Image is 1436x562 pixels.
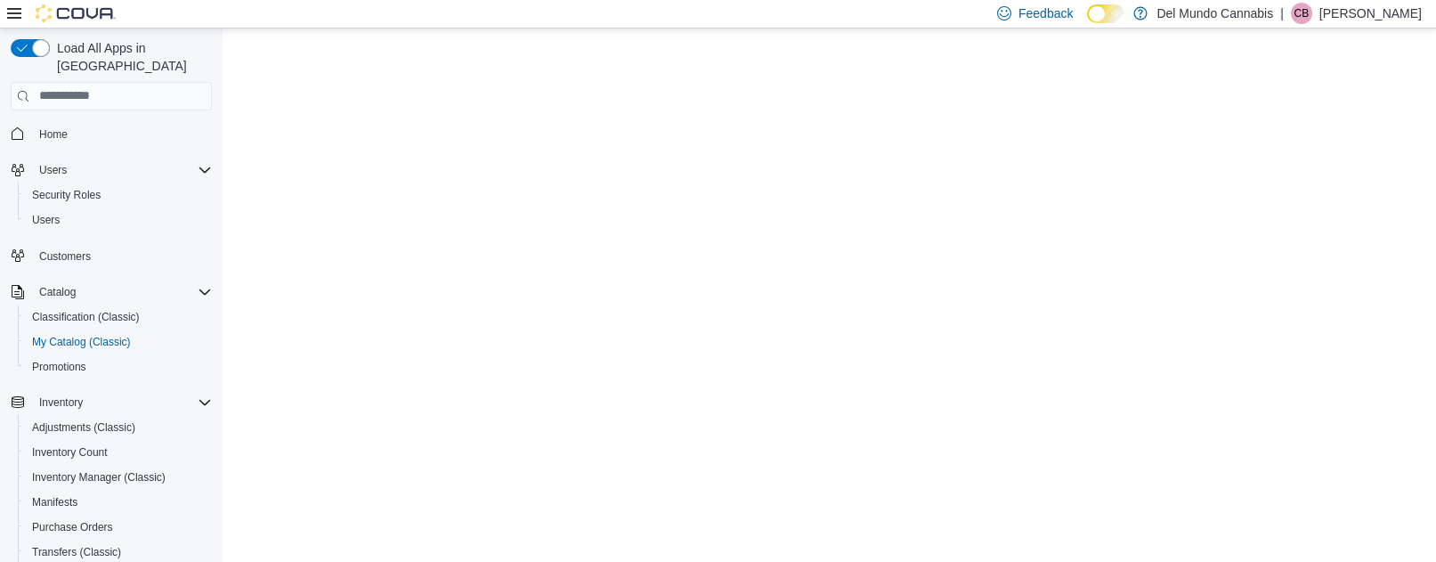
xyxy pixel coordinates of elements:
span: Inventory Count [32,445,108,460]
button: Catalog [32,281,83,303]
a: Security Roles [25,184,108,206]
span: Users [32,213,60,227]
button: Customers [4,243,219,269]
button: Security Roles [18,183,219,208]
span: Dark Mode [1087,23,1088,24]
button: Users [4,158,219,183]
a: Purchase Orders [25,517,120,538]
span: Inventory Manager (Classic) [32,470,166,485]
span: Inventory [32,392,212,413]
span: Purchase Orders [25,517,212,538]
span: Catalog [32,281,212,303]
span: CB [1294,3,1310,24]
span: My Catalog (Classic) [32,335,131,349]
button: Classification (Classic) [18,305,219,330]
a: Inventory Count [25,442,115,463]
button: Users [32,159,74,181]
button: Home [4,121,219,147]
a: Customers [32,246,98,267]
span: Classification (Classic) [32,310,140,324]
button: Purchase Orders [18,515,219,540]
span: Feedback [1018,4,1073,22]
span: My Catalog (Classic) [25,331,212,353]
p: | [1280,3,1284,24]
a: Classification (Classic) [25,306,147,328]
span: Inventory Manager (Classic) [25,467,212,488]
span: Customers [39,249,91,264]
span: Catalog [39,285,76,299]
button: Users [18,208,219,232]
span: Inventory [39,395,83,410]
button: Inventory [32,392,90,413]
span: Purchase Orders [32,520,113,534]
span: Security Roles [25,184,212,206]
button: Adjustments (Classic) [18,415,219,440]
a: Inventory Manager (Classic) [25,467,173,488]
span: Inventory Count [25,442,212,463]
span: Users [39,163,67,177]
span: Classification (Classic) [25,306,212,328]
button: Promotions [18,354,219,379]
button: Inventory Manager (Classic) [18,465,219,490]
span: Promotions [25,356,212,378]
span: Adjustments (Classic) [32,420,135,435]
span: Security Roles [32,188,101,202]
p: [PERSON_NAME] [1319,3,1422,24]
span: Manifests [32,495,77,509]
a: Adjustments (Classic) [25,417,142,438]
img: Cova [36,4,116,22]
button: Inventory [4,390,219,415]
span: Home [39,127,68,142]
a: Users [25,209,67,231]
a: Home [32,124,75,145]
span: Transfers (Classic) [32,545,121,559]
span: Load All Apps in [GEOGRAPHIC_DATA] [50,39,212,75]
a: Promotions [25,356,93,378]
input: Dark Mode [1087,4,1124,23]
button: My Catalog (Classic) [18,330,219,354]
span: Adjustments (Classic) [25,417,212,438]
button: Manifests [18,490,219,515]
span: Manifests [25,492,212,513]
a: My Catalog (Classic) [25,331,138,353]
span: Promotions [32,360,86,374]
span: Users [32,159,212,181]
span: Home [32,123,212,145]
p: Del Mundo Cannabis [1156,3,1273,24]
button: Inventory Count [18,440,219,465]
span: Users [25,209,212,231]
span: Customers [32,245,212,267]
a: Manifests [25,492,85,513]
div: Cody Brumfield [1291,3,1312,24]
button: Catalog [4,280,219,305]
